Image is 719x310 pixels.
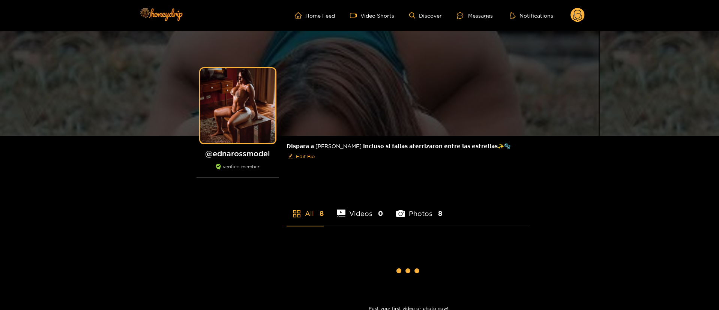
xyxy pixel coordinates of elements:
span: video-camera [350,12,360,19]
div: Messages [457,11,493,20]
span: 8 [320,209,324,218]
span: 0 [378,209,383,218]
a: Discover [409,12,442,19]
div: 𝗗𝗶𝘀𝗽𝗮𝗿𝗮 𝗮 [PERSON_NAME] 𝗶𝗻𝗰𝗹𝘂𝘀𝗼 𝘀𝗶 𝗳𝗮𝗹𝗹𝗮𝘀 𝗮𝘁𝗲𝗿𝗿𝗶𝘇𝗮𝗿𝗼𝗻 𝗲𝗻𝘁𝗿𝗲 𝗹𝗮𝘀 𝗲𝘀𝘁𝗿𝗲𝗹𝗹𝗮𝘀✨🫧 [287,136,530,168]
a: Home Feed [295,12,335,19]
li: Videos [337,192,383,226]
button: Notifications [508,12,555,19]
span: edit [288,154,293,159]
div: verified member [197,164,279,178]
li: Photos [396,192,442,226]
button: editEdit Bio [287,150,316,162]
h1: @ ednarossmodel [197,149,279,158]
span: Edit Bio [296,153,315,160]
li: All [287,192,324,226]
span: appstore [292,209,301,218]
a: Video Shorts [350,12,394,19]
span: 8 [438,209,442,218]
span: home [295,12,305,19]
